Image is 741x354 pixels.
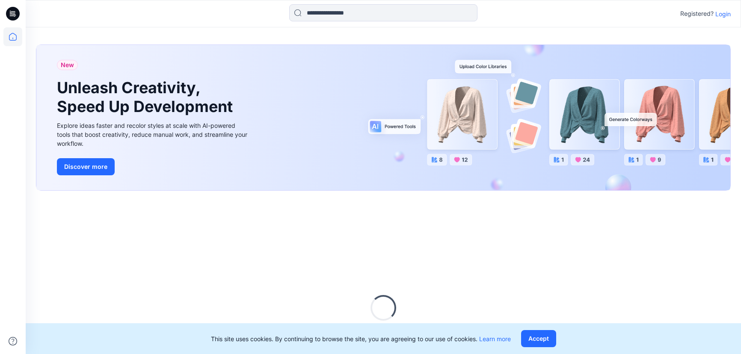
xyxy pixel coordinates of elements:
a: Discover more [57,158,249,175]
p: Login [715,9,731,18]
p: This site uses cookies. By continuing to browse the site, you are agreeing to our use of cookies. [211,334,511,343]
a: Learn more [479,335,511,342]
h1: Unleash Creativity, Speed Up Development [57,79,237,115]
p: Registered? [680,9,714,19]
button: Discover more [57,158,115,175]
span: New [61,60,74,70]
button: Accept [521,330,556,347]
div: Explore ideas faster and recolor styles at scale with AI-powered tools that boost creativity, red... [57,121,249,148]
